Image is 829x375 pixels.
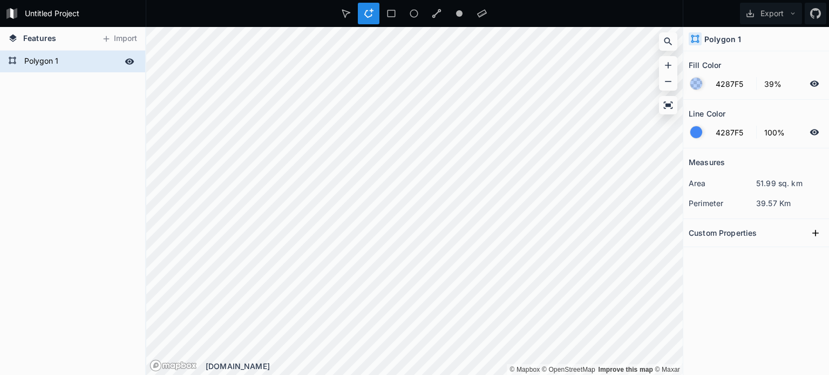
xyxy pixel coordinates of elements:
h2: Fill Color [689,57,721,73]
dd: 51.99 sq. km [756,178,824,189]
a: Mapbox [509,366,540,373]
div: [DOMAIN_NAME] [206,360,683,372]
a: OpenStreetMap [542,366,595,373]
h2: Measures [689,154,725,171]
a: Mapbox logo [150,359,197,372]
a: Maxar [655,366,681,373]
a: Map feedback [598,366,653,373]
h2: Custom Properties [689,224,757,241]
dd: 39.57 Km [756,197,824,209]
h2: Line Color [689,105,725,122]
button: Import [96,30,142,47]
span: Features [23,32,56,44]
dt: perimeter [689,197,756,209]
button: Export [740,3,802,24]
dt: area [689,178,756,189]
h4: Polygon 1 [704,33,741,45]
